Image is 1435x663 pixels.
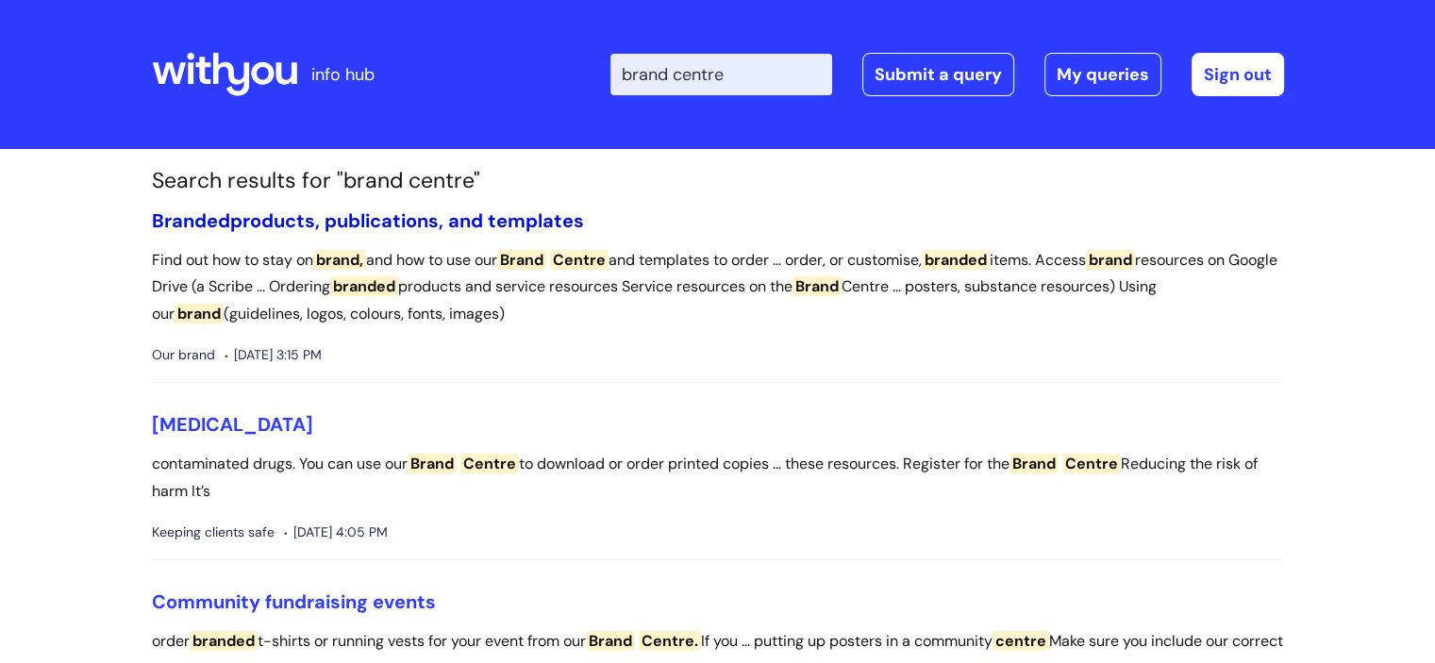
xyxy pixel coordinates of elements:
[330,276,398,296] span: branded
[175,304,224,323] span: brand
[152,451,1284,506] p: contaminated drugs. You can use our to download or order printed copies ... these resources. Regi...
[862,53,1014,96] a: Submit a query
[610,54,832,95] input: Search
[793,276,842,296] span: Brand
[550,250,609,270] span: Centre
[152,521,275,544] span: Keeping clients safe
[152,412,313,437] a: [MEDICAL_DATA]
[1062,454,1121,473] span: Centre
[190,631,258,651] span: branded
[1192,53,1284,96] a: Sign out
[152,168,1284,194] h1: Search results for "brand centre"
[586,631,635,651] span: Brand
[639,631,701,651] span: Centre.
[152,628,1284,655] p: order t-shirts or running vests for your event from our If you ... putting up posters in a commun...
[1010,454,1059,473] span: Brand
[311,59,375,90] p: info hub
[610,53,1284,96] div: | -
[152,343,215,367] span: Our brand
[152,208,584,233] a: Brandedproducts, publications, and templates
[1086,250,1135,270] span: brand
[922,250,990,270] span: branded
[497,250,546,270] span: Brand
[408,454,457,473] span: Brand
[1044,53,1161,96] a: My queries
[152,208,230,233] span: Branded
[313,250,366,270] span: brand,
[993,631,1049,651] span: centre
[225,343,322,367] span: [DATE] 3:15 PM
[460,454,519,473] span: Centre
[152,589,436,614] a: Community fundraising events
[152,247,1284,328] p: Find out how to stay on and how to use our and templates to order ... order, or customise, items....
[284,521,388,544] span: [DATE] 4:05 PM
